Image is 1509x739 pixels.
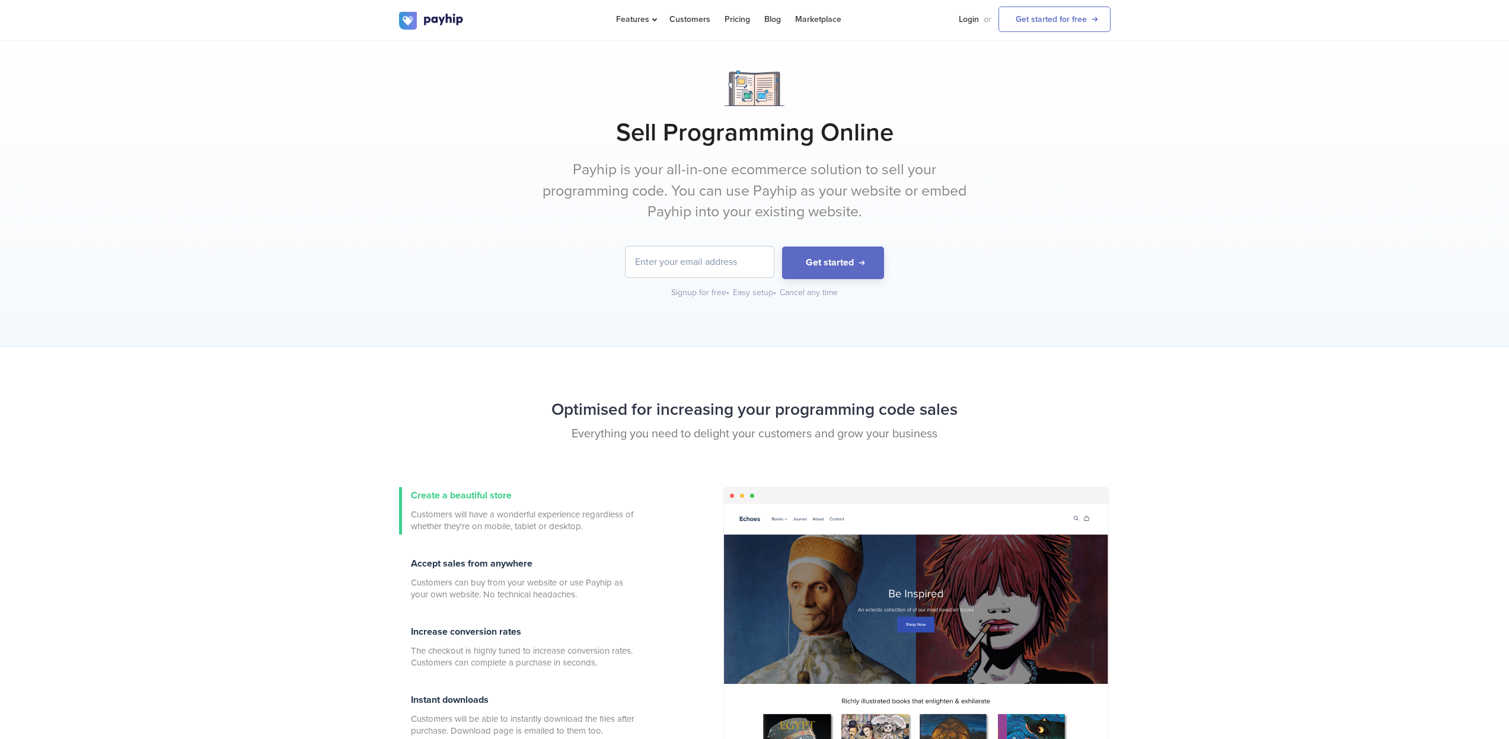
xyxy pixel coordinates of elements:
span: The checkout is highly tuned to increase conversion rates. Customers can complete a purchase in s... [411,645,636,668]
span: Increase conversion rates [411,626,521,638]
div: Signup for free [671,287,730,299]
span: Create a beautiful store [411,490,512,501]
a: Create a beautiful store Customers will have a wonderful experience regardless of whether they're... [399,487,636,535]
img: logo.svg [399,12,464,30]
span: • [726,287,729,297]
div: Easy setup [733,287,777,299]
span: Customers will have a wonderful experience regardless of whether they're on mobile, tablet or des... [411,508,636,532]
a: Increase conversion rates The checkout is highly tuned to increase conversion rates. Customers ca... [399,623,636,671]
span: • [773,287,776,297]
span: Features [616,14,655,24]
span: Accept sales from anywhere [411,558,532,570]
h2: Optimised for increasing your programming code sales [399,394,1111,426]
a: Get started for free [998,7,1111,32]
a: Instant downloads Customers will be able to instantly download the files after purchase. Download... [399,692,636,739]
p: Everything you need to delight your customers and grow your business [399,426,1111,443]
span: Customers can buy from your website or use Payhip as your own website. No technical headaches. [411,577,636,600]
img: Notebook.png [725,71,784,106]
input: Enter your email address [626,247,774,277]
a: Accept sales from anywhere Customers can buy from your website or use Payhip as your own website.... [399,555,636,603]
div: Cancel any time [780,287,838,299]
span: Customers will be able to instantly download the files after purchase. Download page is emailed t... [411,713,636,737]
span: Instant downloads [411,694,489,706]
h1: Sell Programming Online [399,118,1111,148]
button: Get started [782,247,884,279]
p: Payhip is your all-in-one ecommerce solution to sell your programming code. You can use Payhip as... [532,159,977,223]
